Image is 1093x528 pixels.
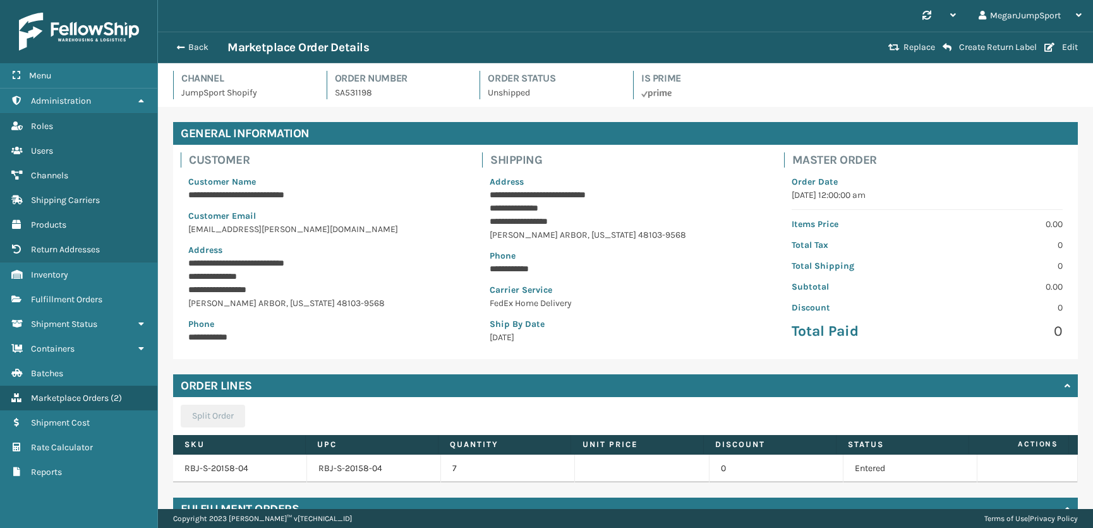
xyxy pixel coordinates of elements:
[792,238,920,252] p: Total Tax
[490,283,761,297] p: Carrier Service
[173,509,352,528] p: Copyright 2023 [PERSON_NAME]™ v [TECHNICAL_ID]
[19,13,139,51] img: logo
[441,455,575,482] td: 7
[31,343,75,354] span: Containers
[188,209,459,223] p: Customer Email
[1044,43,1054,52] i: Edit
[450,439,559,450] label: Quantity
[31,145,53,156] span: Users
[31,95,91,106] span: Administration
[31,467,62,477] span: Reports
[888,43,900,52] i: Replace
[317,439,426,450] label: UPC
[189,152,467,168] h4: Customer
[939,42,1041,53] button: Create Return Label
[188,317,459,331] p: Phone
[488,86,618,99] p: Unshipped
[31,195,100,206] span: Shipping Carriers
[181,86,311,99] p: JumpSport Shopify
[184,463,248,474] a: RBJ-S-20158-04
[181,501,299,517] h4: Fulfillment Orders
[181,71,311,86] h4: Channel
[641,71,771,86] h4: Is Prime
[490,176,524,187] span: Address
[31,319,97,329] span: Shipment Status
[488,71,618,86] h4: Order Status
[31,294,102,305] span: Fulfillment Orders
[885,42,939,53] button: Replace
[335,86,465,99] p: SA531198
[792,152,1070,168] h4: Master Order
[335,71,465,86] h4: Order Number
[173,122,1078,145] h4: General Information
[934,322,1063,341] p: 0
[169,42,227,53] button: Back
[973,434,1066,455] span: Actions
[490,249,761,262] p: Phone
[490,331,761,344] p: [DATE]
[31,393,109,403] span: Marketplace Orders
[181,405,245,427] button: Split Order
[188,297,459,310] p: [PERSON_NAME] ARBOR , [US_STATE] 48103-9568
[31,121,53,132] span: Roles
[934,218,1063,231] p: 0.00
[181,378,252,393] h4: Order Lines
[188,175,459,188] p: Customer Name
[490,297,761,310] p: FedEx Home Delivery
[843,455,977,482] td: Entered
[31,219,66,230] span: Products
[792,301,920,314] p: Discount
[1030,514,1078,523] a: Privacy Policy
[31,417,90,428] span: Shipment Cost
[792,175,1063,188] p: Order Date
[934,280,1063,293] p: 0.00
[943,42,951,52] i: Create Return Label
[848,439,957,450] label: Status
[29,70,51,81] span: Menu
[307,455,441,482] td: RBJ-S-20158-04
[1041,42,1082,53] button: Edit
[792,188,1063,202] p: [DATE] 12:00:00 am
[31,442,93,453] span: Rate Calculator
[31,269,68,280] span: Inventory
[490,152,768,168] h4: Shipping
[184,439,294,450] label: SKU
[792,259,920,273] p: Total Shipping
[111,393,122,403] span: ( 2 )
[792,322,920,341] p: Total Paid
[934,301,1063,314] p: 0
[31,368,63,379] span: Batches
[31,170,68,181] span: Channels
[715,439,824,450] label: Discount
[227,40,369,55] h3: Marketplace Order Details
[984,509,1078,528] div: |
[934,259,1063,273] p: 0
[490,228,761,242] p: [PERSON_NAME] ARBOR , [US_STATE] 48103-9568
[188,245,222,255] span: Address
[792,218,920,231] p: Items Price
[710,455,843,482] td: 0
[984,514,1028,523] a: Terms of Use
[583,439,692,450] label: Unit Price
[490,317,761,331] p: Ship By Date
[792,280,920,293] p: Subtotal
[188,223,459,236] p: [EMAIL_ADDRESS][PERSON_NAME][DOMAIN_NAME]
[31,244,100,255] span: Return Addresses
[934,238,1063,252] p: 0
